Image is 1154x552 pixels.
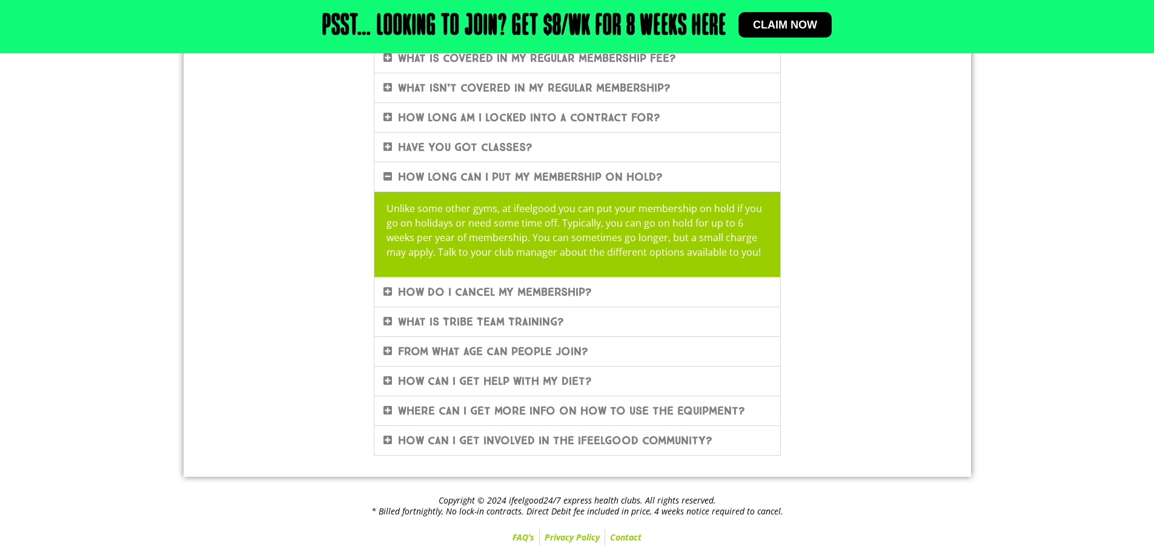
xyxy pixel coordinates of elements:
[374,337,780,366] div: From what age can people join?
[386,201,768,259] p: Unlike some other gyms, at ifeelgood you can put your membership on hold if you go on holidays or...
[398,170,663,184] a: How long can I put my membership on hold?
[398,141,532,154] a: Have you got classes?
[605,529,646,546] a: Contact
[374,367,780,396] div: How can I get help with my diet?
[374,44,780,73] div: What is covered in my regular membership fee?
[398,52,676,65] a: What is covered in my regular membership fee?
[374,307,780,336] div: What is Tribe Team Training?
[322,12,726,41] h2: Psst… Looking to join? Get $8/wk for 8 weeks here
[190,529,965,546] nav: Menu
[398,374,592,388] a: How can I get help with my diet?
[398,285,592,299] a: How do I cancel my membership?
[398,434,712,447] a: How can I get involved in the ifeelgood community?
[374,133,780,162] div: Have you got classes?
[374,162,780,191] div: How long can I put my membership on hold?
[398,81,671,95] a: What isn’t covered in my regular membership?
[190,495,965,517] h2: Copyright © 2024 ifeelgood24/7 express health clubs. All rights reserved. * Billed fortnightly, N...
[374,396,780,425] div: Where can I get more info on how to use the equipment?
[398,111,660,124] a: How long am I locked into a contract for?
[374,103,780,132] div: How long am I locked into a contract for?
[540,529,605,546] a: Privacy Policy
[398,315,564,328] a: What is Tribe Team Training?
[374,191,780,277] div: How long can I put my membership on hold?
[753,19,817,30] span: Claim now
[398,345,588,358] a: From what age can people join?
[374,73,780,102] div: What isn’t covered in my regular membership?
[374,278,780,307] div: How do I cancel my membership?
[508,529,539,546] a: FAQ’s
[738,12,832,38] a: Claim now
[374,426,780,455] div: How can I get involved in the ifeelgood community?
[398,404,745,417] a: Where can I get more info on how to use the equipment?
